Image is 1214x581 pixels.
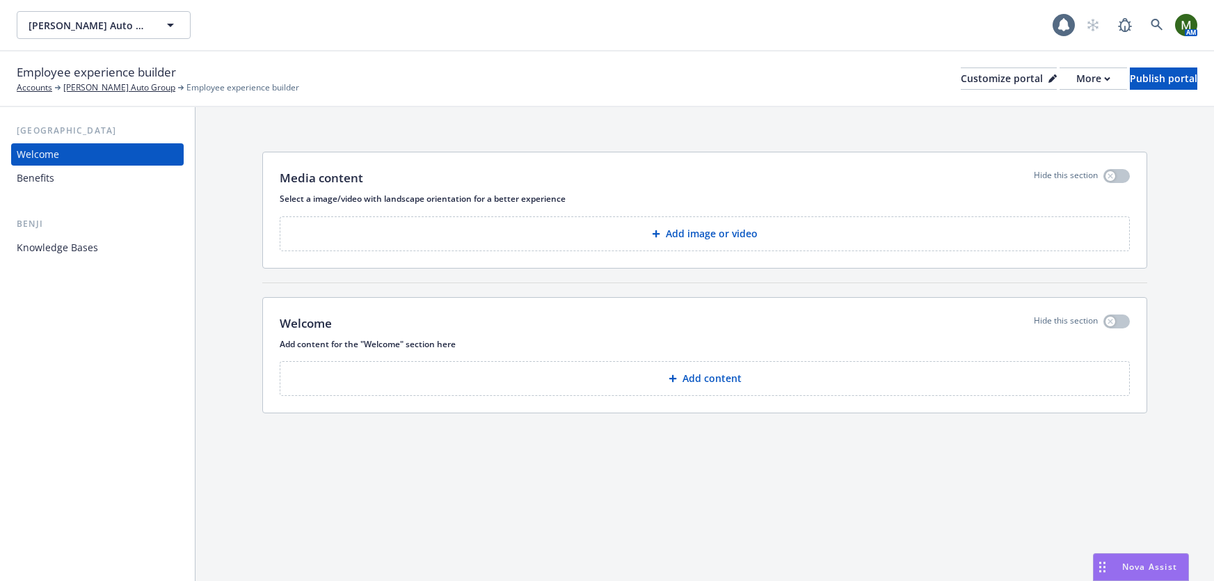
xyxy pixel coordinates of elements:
a: [PERSON_NAME] Auto Group [63,81,175,94]
div: Customize portal [961,68,1057,89]
div: Benji [11,217,184,231]
div: More [1076,68,1110,89]
div: [GEOGRAPHIC_DATA] [11,124,184,138]
p: Add content for the "Welcome" section here [280,338,1130,350]
div: Drag to move [1094,554,1111,580]
span: Employee experience builder [17,63,176,81]
a: Knowledge Bases [11,237,184,259]
span: Employee experience builder [186,81,299,94]
p: Add content [682,372,742,385]
p: Hide this section [1034,169,1098,187]
button: Nova Assist [1093,553,1189,581]
a: Search [1143,11,1171,39]
p: Welcome [280,315,332,333]
p: Media content [280,169,363,187]
a: Welcome [11,143,184,166]
a: Accounts [17,81,52,94]
button: Customize portal [961,67,1057,90]
p: Hide this section [1034,315,1098,333]
img: photo [1175,14,1197,36]
div: Knowledge Bases [17,237,98,259]
button: Publish portal [1130,67,1197,90]
div: Benefits [17,167,54,189]
span: Nova Assist [1122,561,1177,573]
p: Add image or video [666,227,758,241]
a: Benefits [11,167,184,189]
button: Add content [280,361,1130,396]
p: Select a image/video with landscape orientation for a better experience [280,193,1130,205]
a: Start snowing [1079,11,1107,39]
button: Add image or video [280,216,1130,251]
button: More [1060,67,1127,90]
button: [PERSON_NAME] Auto Group [17,11,191,39]
a: Report a Bug [1111,11,1139,39]
div: Welcome [17,143,59,166]
span: [PERSON_NAME] Auto Group [29,18,149,33]
div: Publish portal [1130,68,1197,89]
